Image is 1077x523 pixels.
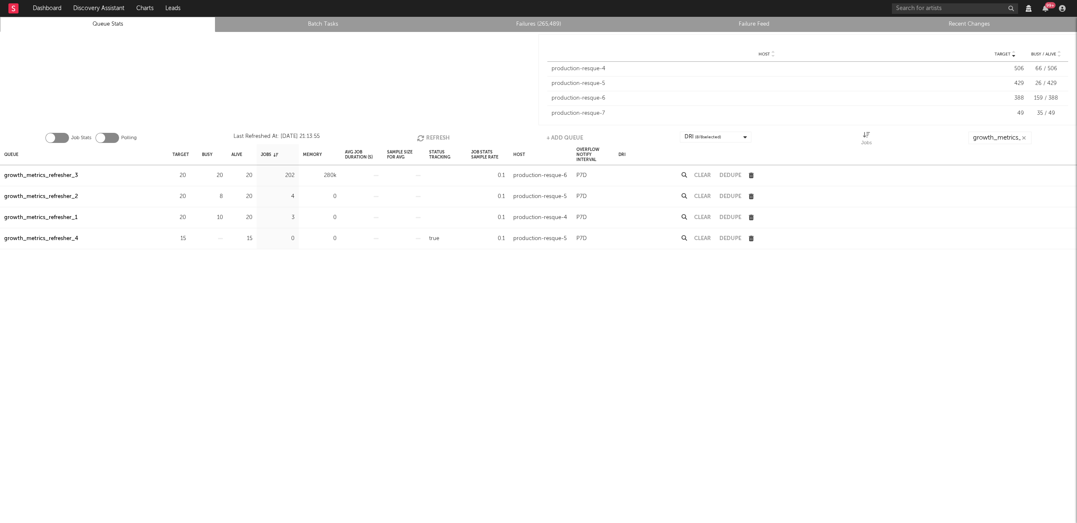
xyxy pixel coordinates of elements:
div: 0.1 [471,213,505,223]
button: Dedupe [719,215,741,220]
div: 20 [202,171,223,181]
div: 10 [202,213,223,223]
label: Polling [121,133,137,143]
div: 0.1 [471,192,505,202]
div: 15 [231,234,252,244]
button: Clear [694,215,711,220]
div: Status Tracking [429,145,463,164]
div: 26 / 429 [1028,79,1064,88]
button: Dedupe [719,236,741,241]
div: production-resque-6 [552,94,982,103]
button: 99+ [1043,5,1048,12]
div: true [429,234,439,244]
input: Search for artists [892,3,1018,14]
button: Clear [694,236,711,241]
div: Jobs [861,132,872,148]
a: growth_metrics_refresher_2 [4,192,78,202]
div: production-resque-5 [552,79,982,88]
div: 3 [261,213,294,223]
a: Failures (265,489) [435,19,642,29]
label: Job Stats [71,133,91,143]
div: 0 [303,213,337,223]
button: Clear [694,173,711,178]
div: 20 [172,213,186,223]
div: Sample Size For Avg [387,145,421,164]
button: Dedupe [719,194,741,199]
div: production-resque-7 [552,109,982,118]
div: 15 [172,234,186,244]
div: Queue [4,145,19,164]
div: Target [172,145,189,164]
div: P7D [576,192,587,202]
div: 20 [231,192,252,202]
div: 0.1 [471,171,505,181]
span: Target [995,52,1011,57]
button: Clear [694,194,711,199]
div: 0 [303,192,337,202]
div: 159 / 388 [1028,94,1064,103]
div: Overflow Notify Interval [576,145,610,164]
div: 8 [202,192,223,202]
button: + Add Queue [546,132,583,144]
div: Avg Job Duration (s) [345,145,379,164]
div: 0 [261,234,294,244]
input: Search... [968,132,1032,144]
a: Failure Feed [651,19,857,29]
div: Busy [202,145,212,164]
div: Host [513,145,525,164]
a: Queue Stats [5,19,211,29]
div: 35 / 49 [1028,109,1064,118]
div: 20 [172,171,186,181]
div: Memory [303,145,322,164]
div: 388 [986,94,1024,103]
span: Host [759,52,770,57]
div: 66 / 506 [1028,65,1064,73]
div: production-resque-5 [513,192,567,202]
div: 4 [261,192,294,202]
div: 20 [231,213,252,223]
a: growth_metrics_refresher_4 [4,234,78,244]
div: 506 [986,65,1024,73]
span: ( 8 / 8 selected) [695,132,721,142]
a: growth_metrics_refresher_3 [4,171,78,181]
div: 280k [303,171,337,181]
div: P7D [576,213,587,223]
div: Jobs [861,138,872,148]
div: production-resque-4 [513,213,567,223]
span: Busy / Alive [1031,52,1056,57]
div: 20 [231,171,252,181]
div: Jobs [261,145,278,164]
div: 20 [172,192,186,202]
div: 429 [986,79,1024,88]
a: growth_metrics_refresher_1 [4,213,77,223]
div: P7D [576,171,587,181]
div: 202 [261,171,294,181]
div: production-resque-4 [552,65,982,73]
div: DRI [684,132,721,142]
div: Job Stats Sample Rate [471,145,505,164]
div: DRI [618,145,626,164]
button: Refresh [417,132,450,144]
div: 49 [986,109,1024,118]
a: Batch Tasks [220,19,426,29]
button: Dedupe [719,173,741,178]
div: production-resque-5 [513,234,567,244]
div: 0.1 [471,234,505,244]
div: 99 + [1045,2,1056,8]
div: P7D [576,234,587,244]
div: 0 [303,234,337,244]
div: Alive [231,145,242,164]
div: Last Refreshed At: [DATE] 21:13:55 [233,132,320,144]
a: Recent Changes [866,19,1072,29]
div: production-resque-6 [513,171,567,181]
